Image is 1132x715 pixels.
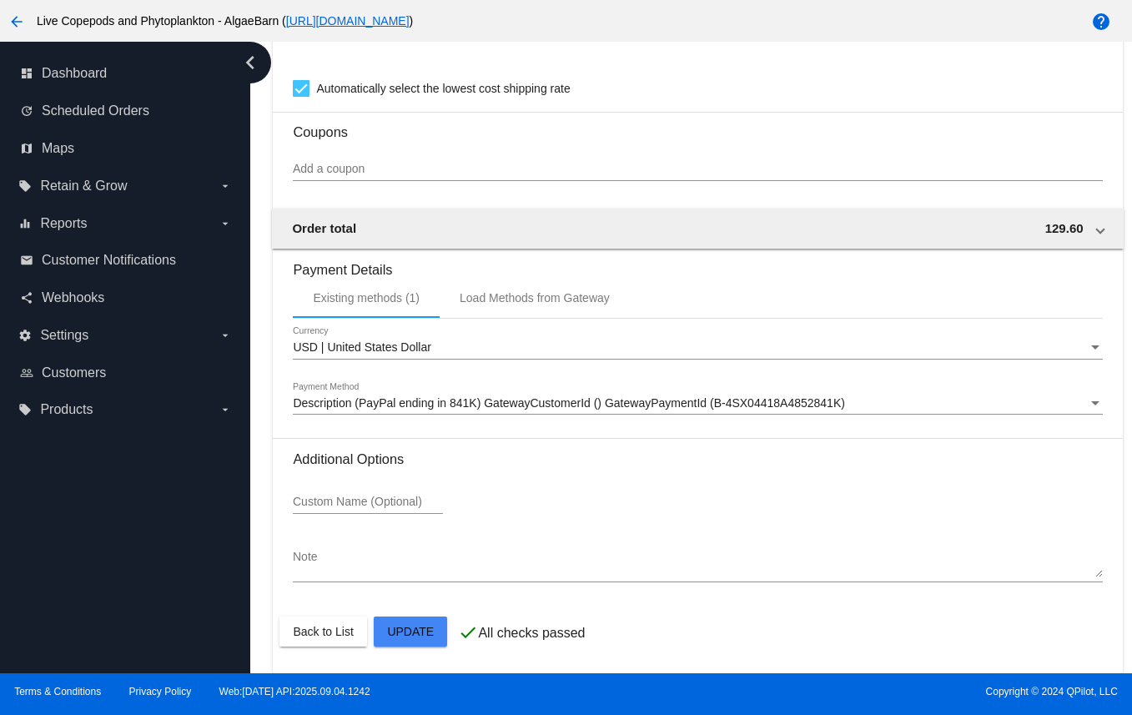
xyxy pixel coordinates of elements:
[42,103,149,118] span: Scheduled Orders
[219,329,232,342] i: arrow_drop_down
[219,179,232,193] i: arrow_drop_down
[20,135,232,162] a: map Maps
[18,403,32,416] i: local_offer
[20,98,232,124] a: update Scheduled Orders
[293,340,430,354] span: USD | United States Dollar
[20,254,33,267] i: email
[42,365,106,380] span: Customers
[42,253,176,268] span: Customer Notifications
[40,216,87,231] span: Reports
[219,217,232,230] i: arrow_drop_down
[458,622,478,642] mat-icon: check
[40,179,127,194] span: Retain & Grow
[460,291,610,305] div: Load Methods from Gateway
[14,686,101,697] a: Terms & Conditions
[219,686,370,697] a: Web:[DATE] API:2025.09.04.1242
[40,328,88,343] span: Settings
[40,402,93,417] span: Products
[18,217,32,230] i: equalizer
[18,179,32,193] i: local_offer
[219,403,232,416] i: arrow_drop_down
[279,617,366,647] button: Back to List
[293,397,1102,410] mat-select: Payment Method
[20,104,33,118] i: update
[42,66,107,81] span: Dashboard
[20,247,232,274] a: email Customer Notifications
[42,141,74,156] span: Maps
[293,163,1102,176] input: Add a coupon
[7,12,27,32] mat-icon: arrow_back
[20,366,33,380] i: people_outline
[129,686,192,697] a: Privacy Policy
[237,49,264,76] i: chevron_left
[1045,221,1084,235] span: 129.60
[374,617,447,647] button: Update
[272,209,1123,249] mat-expansion-panel-header: Order total 129.60
[20,60,232,87] a: dashboard Dashboard
[316,78,570,98] span: Automatically select the lowest cost shipping rate
[42,290,104,305] span: Webhooks
[293,625,353,638] span: Back to List
[293,396,844,410] span: Description (PayPal ending in 841K) GatewayCustomerId () GatewayPaymentId (B-4SX04418A4852841K)
[293,249,1102,278] h3: Payment Details
[293,451,1102,467] h3: Additional Options
[581,686,1118,697] span: Copyright © 2024 QPilot, LLC
[293,496,443,509] input: Custom Name (Optional)
[292,221,356,235] span: Order total
[37,14,413,28] span: Live Copepods and Phytoplankton - AlgaeBarn ( )
[313,291,420,305] div: Existing methods (1)
[478,626,585,641] p: All checks passed
[20,284,232,311] a: share Webhooks
[387,625,434,638] span: Update
[293,112,1102,140] h3: Coupons
[1091,12,1111,32] mat-icon: help
[20,67,33,80] i: dashboard
[20,291,33,305] i: share
[286,14,410,28] a: [URL][DOMAIN_NAME]
[20,360,232,386] a: people_outline Customers
[20,142,33,155] i: map
[18,329,32,342] i: settings
[293,341,1102,355] mat-select: Currency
